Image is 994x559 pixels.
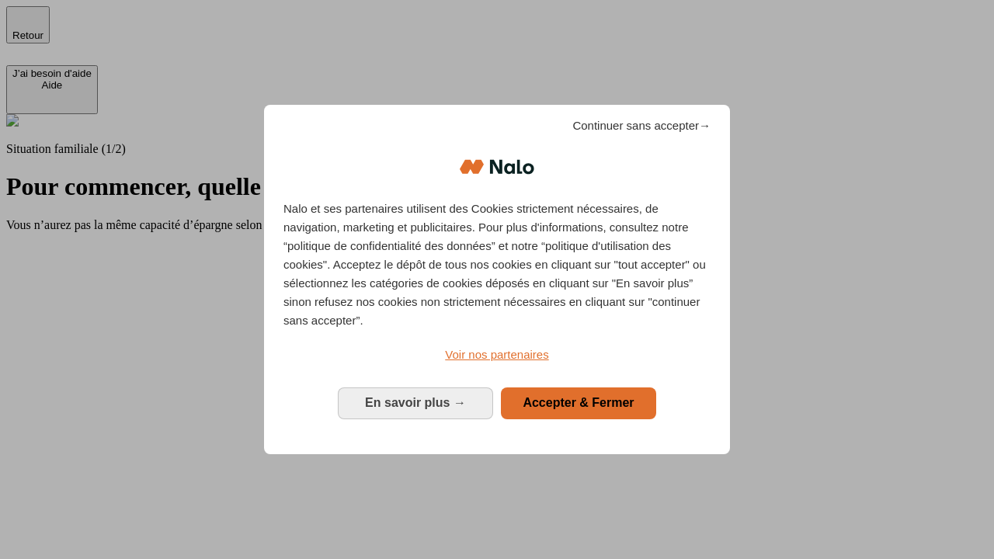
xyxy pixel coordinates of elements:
a: Voir nos partenaires [283,345,711,364]
button: En savoir plus: Configurer vos consentements [338,387,493,418]
span: Accepter & Fermer [523,396,634,409]
span: En savoir plus → [365,396,466,409]
button: Accepter & Fermer: Accepter notre traitement des données et fermer [501,387,656,418]
p: Nalo et ses partenaires utilisent des Cookies strictement nécessaires, de navigation, marketing e... [283,200,711,330]
img: Logo [460,144,534,190]
div: Bienvenue chez Nalo Gestion du consentement [264,105,730,453]
span: Voir nos partenaires [445,348,548,361]
span: Continuer sans accepter→ [572,116,711,135]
